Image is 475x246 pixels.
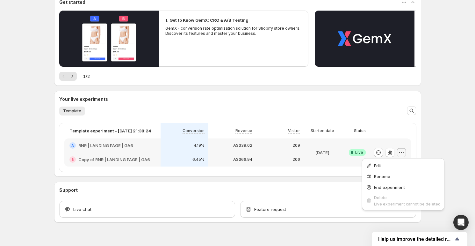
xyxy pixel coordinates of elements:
[183,128,205,133] p: Conversion
[63,108,81,114] span: Template
[311,128,334,133] p: Started date
[71,144,74,147] h2: A
[233,157,252,162] p: A$366.94
[83,73,90,79] span: 1 / 2
[374,185,405,190] span: End experiment
[69,128,151,134] p: Template experiment - [DATE] 21:38:24
[354,128,366,133] p: Status
[59,11,159,67] button: Play video
[374,163,381,168] span: Edit
[165,17,248,23] h2: 1. Get to Know GemX: CRO & A/B Testing
[288,128,300,133] p: Visitor
[235,128,252,133] p: Revenue
[378,235,461,243] button: Show survey - Help us improve the detailed report for A/B campaigns
[59,187,78,193] h3: Support
[78,142,133,149] h2: RNR | LANDING PAGE | GA6
[59,72,77,81] nav: Pagination
[192,157,205,162] p: 6.45%
[73,206,91,212] span: Live chat
[453,215,469,230] div: Open Intercom Messenger
[315,11,414,67] button: Play video
[292,157,300,162] p: 206
[68,72,77,81] button: Next
[292,143,300,148] p: 209
[194,143,205,148] p: 4.19%
[374,174,390,179] span: Rename
[355,150,363,155] span: Live
[78,156,150,163] h2: Copy of RNR | LANDING PAGE | GA6
[364,193,443,208] button: DeleteLive experiment cannot be deleted
[233,143,252,148] p: A$339.02
[378,236,453,242] span: Help us improve the detailed report for A/B campaigns
[374,194,441,201] div: Delete
[71,158,74,161] h2: B
[374,202,441,206] span: Live experiment cannot be deleted
[364,160,443,170] button: Edit
[165,26,302,36] p: GemX - conversion rate optimization solution for Shopify store owners. Discover its features and ...
[254,206,286,212] span: Feature request
[364,182,443,192] button: End experiment
[315,149,329,156] p: [DATE]
[59,96,108,102] h3: Your live experiments
[407,106,416,115] button: Search and filter results
[364,171,443,181] button: Rename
